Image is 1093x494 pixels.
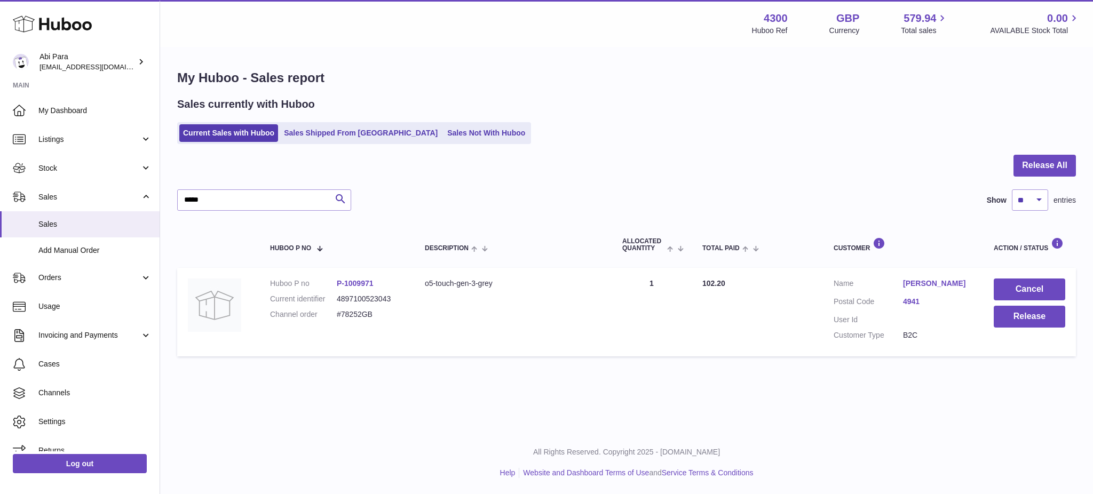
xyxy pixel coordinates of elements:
[994,237,1065,252] div: Action / Status
[270,278,337,289] dt: Huboo P no
[38,388,152,398] span: Channels
[1013,155,1076,177] button: Release All
[500,468,516,477] a: Help
[38,417,152,427] span: Settings
[990,26,1080,36] span: AVAILABLE Stock Total
[177,97,315,111] h2: Sales currently with Huboo
[337,309,403,320] dd: #78252GB
[337,279,374,288] a: P-1009971
[622,238,664,252] span: ALLOCATED Quantity
[662,468,754,477] a: Service Terms & Conditions
[987,195,1007,205] label: Show
[337,294,403,304] dd: 4897100523043
[994,306,1065,328] button: Release
[519,468,753,478] li: and
[270,309,337,320] dt: Channel order
[38,273,140,283] span: Orders
[836,11,859,26] strong: GBP
[1054,195,1076,205] span: entries
[38,245,152,256] span: Add Manual Order
[280,124,441,142] a: Sales Shipped From [GEOGRAPHIC_DATA]
[702,245,740,252] span: Total paid
[702,279,725,288] span: 102.20
[834,278,903,291] dt: Name
[1047,11,1068,26] span: 0.00
[764,11,788,26] strong: 4300
[904,11,936,26] span: 579.94
[443,124,529,142] a: Sales Not With Huboo
[38,330,140,340] span: Invoicing and Payments
[270,294,337,304] dt: Current identifier
[834,330,903,340] dt: Customer Type
[177,69,1076,86] h1: My Huboo - Sales report
[752,26,788,36] div: Huboo Ref
[994,278,1065,300] button: Cancel
[425,278,601,289] div: o5-touch-gen-3-grey
[179,124,278,142] a: Current Sales with Huboo
[903,330,972,340] dd: B2C
[903,278,972,289] a: [PERSON_NAME]
[270,245,311,252] span: Huboo P no
[523,468,649,477] a: Website and Dashboard Terms of Use
[188,278,241,332] img: no-photo.jpg
[834,315,903,325] dt: User Id
[38,301,152,312] span: Usage
[829,26,860,36] div: Currency
[834,237,972,252] div: Customer
[990,11,1080,36] a: 0.00 AVAILABLE Stock Total
[38,106,152,116] span: My Dashboard
[901,26,948,36] span: Total sales
[903,297,972,307] a: 4941
[834,297,903,309] dt: Postal Code
[169,447,1084,457] p: All Rights Reserved. Copyright 2025 - [DOMAIN_NAME]
[38,445,152,456] span: Returns
[38,163,140,173] span: Stock
[39,62,157,71] span: [EMAIL_ADDRESS][DOMAIN_NAME]
[13,54,29,70] img: internalAdmin-4300@internal.huboo.com
[38,192,140,202] span: Sales
[39,52,136,72] div: Abi Para
[38,359,152,369] span: Cases
[425,245,469,252] span: Description
[38,134,140,145] span: Listings
[13,454,147,473] a: Log out
[901,11,948,36] a: 579.94 Total sales
[38,219,152,229] span: Sales
[612,268,692,356] td: 1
